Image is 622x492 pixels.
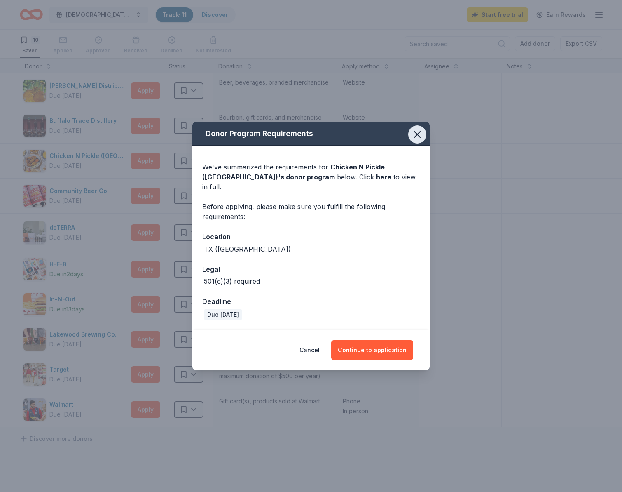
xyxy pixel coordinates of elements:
[202,162,420,192] div: We've summarized the requirements for below. Click to view in full.
[376,172,391,182] a: here
[192,122,430,146] div: Donor Program Requirements
[202,264,420,275] div: Legal
[204,276,260,286] div: 501(c)(3) required
[202,231,420,242] div: Location
[204,309,242,320] div: Due [DATE]
[299,340,320,360] button: Cancel
[204,244,291,254] div: TX ([GEOGRAPHIC_DATA])
[202,202,420,221] div: Before applying, please make sure you fulfill the following requirements:
[331,340,413,360] button: Continue to application
[202,296,420,307] div: Deadline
